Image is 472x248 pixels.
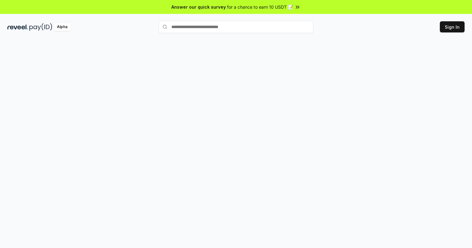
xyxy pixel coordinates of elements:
span: for a chance to earn 10 USDT 📝 [227,4,293,10]
img: reveel_dark [7,23,28,31]
span: Answer our quick survey [171,4,226,10]
div: Alpha [54,23,71,31]
img: pay_id [29,23,52,31]
button: Sign In [440,21,465,32]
